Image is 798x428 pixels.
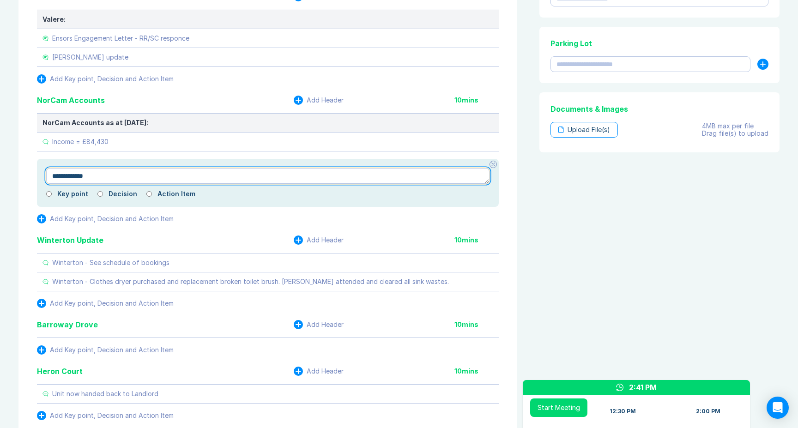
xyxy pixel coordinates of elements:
div: Add Key point, Decision and Action Item [50,412,174,419]
button: Add Key point, Decision and Action Item [37,214,174,223]
button: Add Header [294,235,344,245]
div: Heron Court [37,366,83,377]
div: 10 mins [454,96,499,104]
div: Add Key point, Decision and Action Item [50,300,174,307]
div: 10 mins [454,368,499,375]
button: Add Header [294,320,344,329]
div: Add Key point, Decision and Action Item [50,75,174,83]
div: Add Header [307,368,344,375]
div: 4MB max per file [702,122,768,130]
div: Add Key point, Decision and Action Item [50,346,174,354]
div: Winterton - See schedule of bookings [52,259,169,266]
div: 10 mins [454,321,499,328]
div: Ensors Engagement Letter - RR/SC responce [52,35,189,42]
div: 10 mins [454,236,499,244]
label: Action Item [157,190,195,198]
div: Winterton - Clothes dryer purchased and replacement broken toilet brush. [PERSON_NAME] attended a... [52,278,449,285]
button: Add Header [294,367,344,376]
div: Income = £84,430 [52,138,109,145]
button: Add Key point, Decision and Action Item [37,299,174,308]
div: Add Key point, Decision and Action Item [50,215,174,223]
button: Add Key point, Decision and Action Item [37,345,174,355]
div: Add Header [307,321,344,328]
div: Unit now handed back to Landlord [52,390,158,398]
div: Parking Lot [550,38,768,49]
div: Add Header [307,236,344,244]
button: Add Header [294,96,344,105]
div: Open Intercom Messenger [767,397,789,419]
div: Barroway Drove [37,319,98,330]
div: 2:00 PM [696,408,720,415]
button: Add Key point, Decision and Action Item [37,411,174,420]
div: Valere: [42,16,493,23]
button: Start Meeting [530,398,587,417]
label: Decision [109,190,137,198]
div: NorCam Accounts [37,95,105,106]
div: 12:30 PM [610,408,636,415]
button: Add Key point, Decision and Action Item [37,74,174,84]
div: [PERSON_NAME] update [52,54,128,61]
div: 2:41 PM [629,382,657,393]
div: Upload File(s) [550,122,618,138]
div: Add Header [307,96,344,104]
div: Drag file(s) to upload [702,130,768,137]
label: Key point [57,190,88,198]
div: Winterton Update [37,235,103,246]
div: Documents & Images [550,103,768,115]
div: NorCam Accounts as at [DATE]: [42,119,493,127]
